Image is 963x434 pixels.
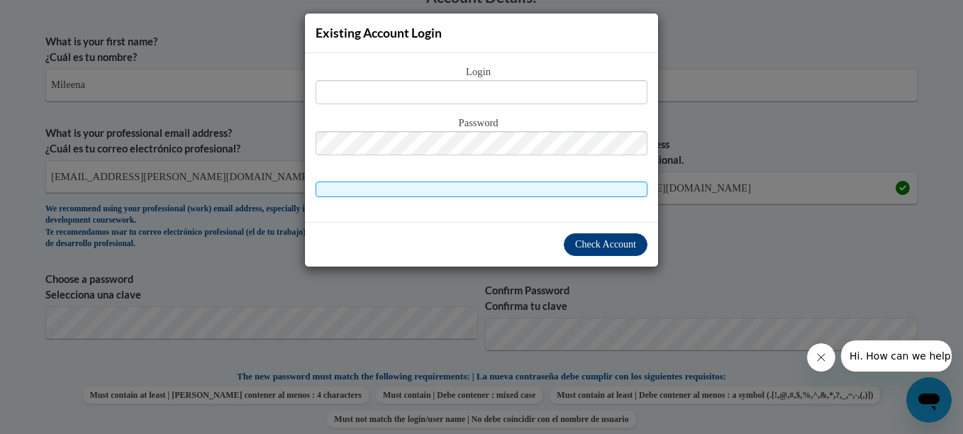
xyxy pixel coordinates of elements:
span: Check Account [575,239,636,250]
button: Check Account [564,233,647,256]
iframe: Close message [807,343,835,372]
iframe: Message from company [841,340,952,372]
span: Login [316,65,647,80]
span: Hi. How can we help? [9,10,115,21]
span: Password [316,116,647,131]
span: Existing Account Login [316,26,442,40]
